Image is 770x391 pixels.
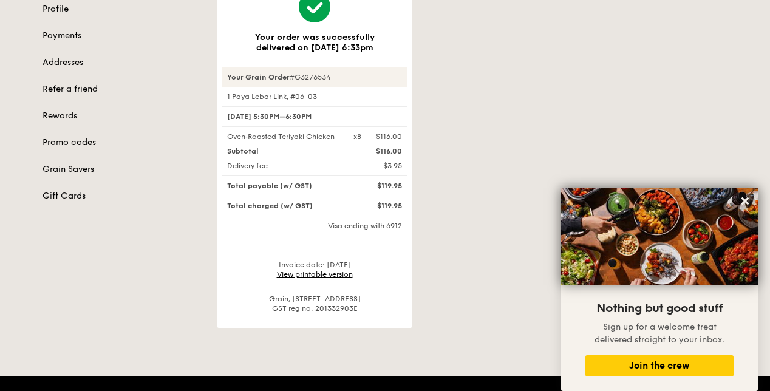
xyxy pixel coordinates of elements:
span: Total payable (w/ GST) [227,182,312,190]
div: $119.95 [346,201,409,211]
img: DSC07876-Edit02-Large.jpeg [561,188,758,285]
div: $116.00 [346,146,409,156]
a: Payments [43,30,203,42]
div: $3.95 [346,161,409,171]
div: Subtotal [220,146,346,156]
a: Grain Savers [43,163,203,175]
div: Grain, [STREET_ADDRESS] GST reg no: 201332903E [222,294,407,313]
a: Promo codes [43,137,203,149]
div: Delivery fee [220,161,346,171]
div: [DATE] 5:30PM–6:30PM [222,106,407,127]
a: Addresses [43,56,203,69]
button: Join the crew [585,355,734,376]
div: $119.95 [346,181,409,191]
h3: Your order was successfully delivered on [DATE] 6:33pm [237,32,392,53]
a: Gift Cards [43,190,203,202]
div: 1 Paya Lebar Link, #06-03 [222,92,407,101]
div: Oven‑Roasted Teriyaki Chicken [220,132,346,141]
span: Sign up for a welcome treat delivered straight to your inbox. [595,322,724,345]
strong: Your Grain Order [227,73,290,81]
button: Close [735,191,755,211]
div: Invoice date: [DATE] [222,260,407,279]
a: Refer a friend [43,83,203,95]
a: View printable version [277,270,353,279]
a: Profile [43,3,203,15]
div: x8 [353,132,361,141]
div: #G3276534 [222,67,407,87]
a: Rewards [43,110,203,122]
div: Visa ending with 6912 [222,221,407,231]
div: Total charged (w/ GST) [220,201,346,211]
span: Nothing but good stuff [596,301,723,316]
div: $116.00 [376,132,402,141]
